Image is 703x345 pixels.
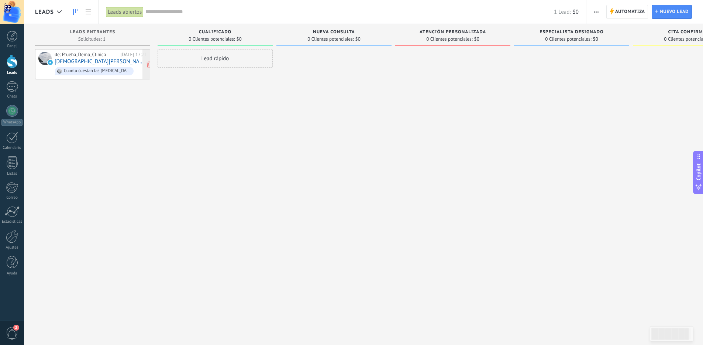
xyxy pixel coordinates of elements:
span: 2 [13,325,19,331]
div: Cualificado [161,30,269,36]
a: Leads [69,5,82,19]
span: Automatiza [615,5,645,18]
span: Nueva consulta [313,30,355,35]
div: Christian Hernandez [38,52,52,65]
div: Ajustes [1,245,23,250]
a: [DEMOGRAPHIC_DATA][PERSON_NAME] [55,58,147,65]
span: 0 Clientes potenciales: [545,37,591,41]
a: Automatiza [606,5,648,19]
span: $0 [355,37,361,41]
div: de: Prueba_Demo_Clinica [55,52,118,58]
span: Leads [35,8,54,16]
span: $0 [593,37,598,41]
span: 0 Clientes potenciales: [307,37,354,41]
span: Leads Entrantes [70,30,116,35]
span: Atención personalizada [420,30,486,35]
span: 1 Lead: [554,8,571,16]
span: Solicitudes: 1 [78,37,106,41]
div: Listas [1,171,23,176]
span: Copilot [695,164,702,181]
span: $0 [237,37,242,41]
div: Leads [1,71,23,75]
div: Calendario [1,146,23,150]
div: [DATE] 17:21 [120,52,147,58]
div: Correo [1,195,23,200]
span: 0 Clientes potenciales: [189,37,235,41]
div: Panel [1,44,23,49]
div: Atención personalizada [399,30,507,36]
span: especialista Designado [540,30,603,35]
a: Nuevo lead [652,5,692,19]
div: Chats [1,94,23,99]
span: Nuevo lead [660,5,689,18]
img: telegram-sm.svg [48,60,53,65]
div: Nueva consulta [280,30,388,36]
div: WhatsApp [1,119,23,126]
div: Cuanto cuestan las [MEDICAL_DATA]? [64,68,130,74]
span: Cualificado [199,30,232,35]
span: $0 [474,37,479,41]
button: Más [591,5,602,19]
a: Lista [82,5,94,19]
div: Leads abiertos [106,7,144,17]
span: $0 [573,8,579,16]
div: Lead rápido [158,49,273,68]
div: Estadísticas [1,219,23,224]
span: 0 Clientes potenciales: [426,37,472,41]
div: Leads Entrantes [39,30,147,36]
div: especialista Designado [518,30,626,36]
div: Ayuda [1,271,23,276]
